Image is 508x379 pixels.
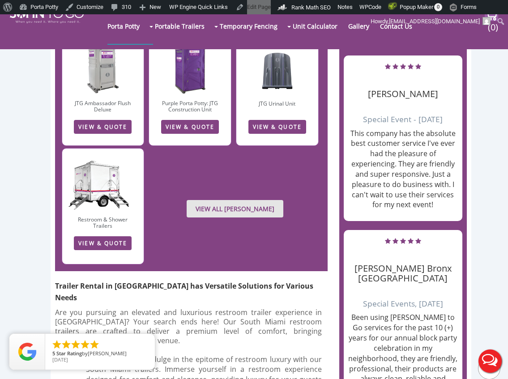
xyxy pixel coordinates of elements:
span: [EMAIL_ADDRESS][DOMAIN_NAME] [389,18,480,25]
li:  [80,339,90,350]
span: Star Rating [56,350,82,357]
a: Unit Calculator [293,8,346,44]
h6: Special Events, [DATE] [348,288,458,308]
span: Rank Math SEO [291,4,331,11]
span: 5 [52,350,55,357]
a: VIEW & QUOTE [161,120,219,134]
a: Restroom & Shower Trailers [78,216,128,230]
span: 0 [434,3,442,11]
img: JOHN to go [10,9,84,23]
h4: [PERSON_NAME] Bronx [GEOGRAPHIC_DATA] [348,250,458,283]
span: [PERSON_NAME] [88,350,127,357]
h6: Special Event - [DATE] [348,103,458,123]
a: Gallery [348,8,378,44]
a: Porta Potty [107,8,149,44]
a: VIEW ALL [PERSON_NAME] [187,200,283,217]
p: This company has the absolute best customer service I've ever had the pleasure of experiencing. T... [348,128,458,210]
a: VIEW & QUOTE [74,120,132,134]
li:  [89,339,100,350]
img: UU-1-2.jpg.webp [259,41,296,95]
a: JTG Urinal Unit [259,100,295,107]
img: AFD-1.jpg.webp [86,41,120,94]
li:  [61,339,72,350]
a: Purple Porta Potty: JTG Construction Unit [162,99,218,113]
li:  [51,339,62,350]
a: Portable Trailers [155,8,213,44]
img: JTG-2-Mini-1_cutout.png.webp [62,144,144,211]
span: [DATE] [52,356,68,363]
span: by [52,351,148,357]
button: Live Chat [472,343,508,379]
img: Review Rating [18,343,36,361]
a: VIEW & QUOTE [74,236,132,250]
li:  [70,339,81,350]
h4: [PERSON_NAME] [348,76,458,99]
a: VIEW & QUOTE [248,120,306,134]
a: Temporary Fencing [220,8,286,44]
p: Are you pursuing an elevated and luxurious restroom trailer experience in [GEOGRAPHIC_DATA]? Your... [55,308,322,345]
img: construction-unit.jpg.webp [173,41,207,94]
a: JTG Ambassador Flush Deluxe [75,99,131,113]
a: Howdy, [367,14,494,29]
h3: Trailer Rental in [GEOGRAPHIC_DATA] has Versatile Solutions for Various Needs [55,276,314,303]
